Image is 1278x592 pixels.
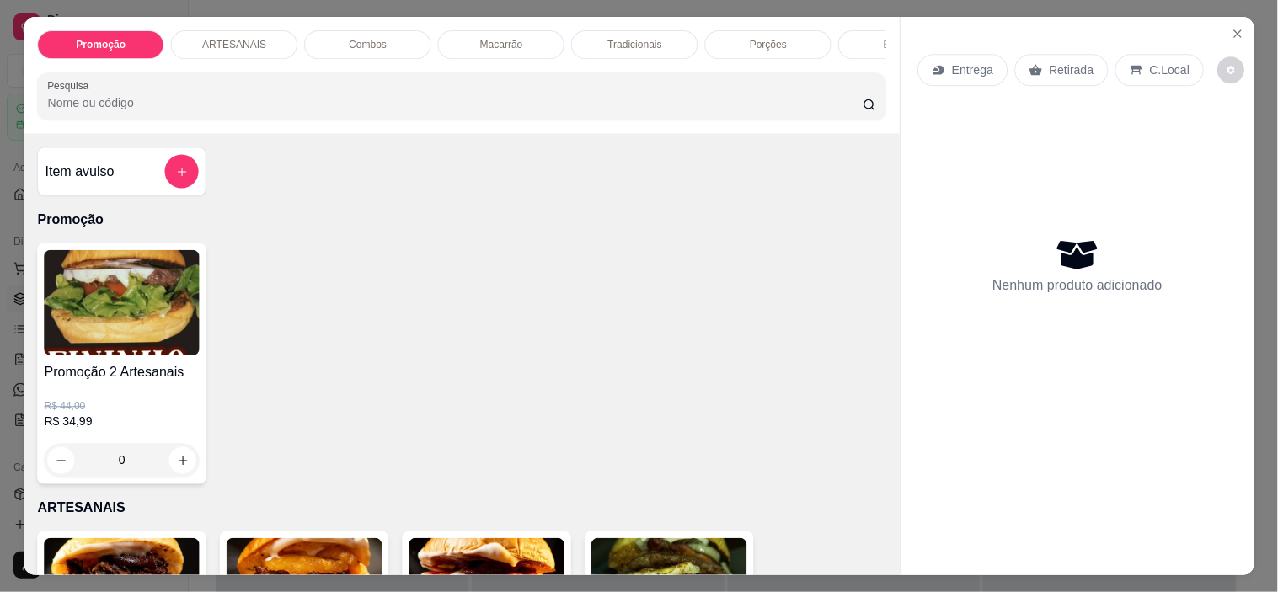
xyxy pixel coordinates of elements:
[47,94,863,111] input: Pesquisa
[169,447,196,474] button: increase-product-quantity
[992,275,1163,296] p: Nenhum produto adicionado
[952,61,993,78] p: Entrega
[47,78,94,93] label: Pesquisa
[1049,61,1094,78] p: Retirada
[750,38,787,51] p: Porções
[37,210,885,230] p: Promoção
[47,447,74,474] button: decrease-product-quantity
[37,498,885,518] p: ARTESANAIS
[44,399,200,413] p: R$ 44,00
[884,38,921,51] p: Bebidas
[44,413,200,430] p: R$ 34,99
[76,38,126,51] p: Promoção
[1150,61,1190,78] p: C.Local
[607,38,661,51] p: Tradicionais
[165,155,199,189] button: add-separate-item
[44,250,200,355] img: product-image
[1217,56,1244,83] button: decrease-product-quantity
[44,362,200,382] h4: Promoção 2 Artesanais
[202,38,266,51] p: ARTESANAIS
[349,38,387,51] p: Combos
[1224,20,1251,47] button: Close
[45,162,114,182] h4: Item avulso
[479,38,522,51] p: Macarrão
